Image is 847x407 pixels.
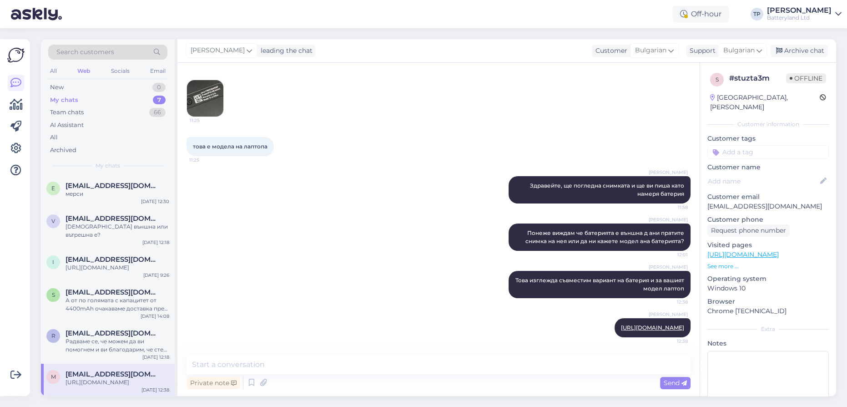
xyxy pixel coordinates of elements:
[767,14,832,21] div: Batteryland Ltd
[51,218,55,224] span: v
[50,108,84,117] div: Team chats
[66,264,169,272] div: [URL][DOMAIN_NAME]
[707,274,829,284] p: Operating system
[621,324,684,331] a: [URL][DOMAIN_NAME]
[51,185,55,192] span: e
[707,297,829,306] p: Browser
[530,182,686,197] span: Здравейте, ще погледна снимката и ще ви пиша като намеря батерия
[649,311,688,318] span: [PERSON_NAME]
[50,96,78,105] div: My chats
[52,291,55,298] span: s
[716,76,719,83] span: s
[707,192,829,202] p: Customer email
[515,277,686,292] span: Това изглежда съвместим вариант на батерия и за вашият модел лаптоп
[707,325,829,333] div: Extra
[66,190,169,198] div: мерси
[707,262,829,270] p: See more ...
[66,214,160,223] span: vwvalko@abv.bg
[525,229,686,244] span: Понеже виждам че батерията е външна д ани пратите снимка на нея или да ни кажете модел ана батери...
[191,46,245,56] span: [PERSON_NAME]
[66,182,160,190] span: elektra_co@abv.bg
[148,65,167,77] div: Email
[189,157,223,163] span: 11:25
[141,387,169,393] div: [DATE] 12:38
[66,378,169,387] div: [URL][DOMAIN_NAME]
[686,46,716,56] div: Support
[109,65,131,77] div: Socials
[707,134,829,143] p: Customer tags
[187,377,240,389] div: Private note
[767,7,842,21] a: [PERSON_NAME]Batteryland Ltd
[649,264,688,270] span: [PERSON_NAME]
[707,240,829,250] p: Visited pages
[51,373,56,380] span: m
[707,163,829,172] p: Customer name
[96,162,120,170] span: My chats
[707,202,829,211] p: [EMAIL_ADDRESS][DOMAIN_NAME]
[751,8,763,20] div: TP
[707,215,829,224] p: Customer phone
[592,46,627,56] div: Customer
[723,46,755,56] span: Bulgarian
[7,46,25,64] img: Askly Logo
[66,370,160,378] span: m_a_g_i_c@abv.bg
[654,338,688,345] span: 12:38
[193,143,267,150] span: това е модела на лаптопа
[707,339,829,348] p: Notes
[152,83,166,92] div: 0
[56,47,114,57] span: Search customers
[767,7,832,14] div: [PERSON_NAME]
[66,296,169,313] div: А от по голямата с капацитет от 4400mAh очакаваме доставка през Декември месец
[76,65,92,77] div: Web
[707,306,829,316] p: Chrome [TECHNICAL_ID]
[50,121,84,130] div: AI Assistant
[707,250,779,259] a: [URL][DOMAIN_NAME]
[654,204,688,211] span: 11:58
[190,117,224,124] span: 11:25
[50,83,64,92] div: New
[50,146,76,155] div: Archived
[654,251,688,258] span: 12:01
[786,73,826,83] span: Offline
[673,6,729,22] div: Off-hour
[143,272,169,279] div: [DATE] 9:26
[52,259,54,265] span: i
[257,46,313,56] div: leading the chat
[635,46,666,56] span: Bulgarian
[707,284,829,293] p: Windows 10
[707,120,829,128] div: Customer information
[66,223,169,239] div: [DEMOGRAPHIC_DATA] външна или вътрешна е?
[66,329,160,337] span: radoslav_haitov@abv.bg
[141,313,169,320] div: [DATE] 14:08
[66,337,169,354] div: Радваме се, че можем да ви помогнем и ви благодарим, че сте наш клиент!
[654,299,688,305] span: 12:38
[187,80,223,117] img: Attachment
[50,133,58,142] div: All
[141,198,169,205] div: [DATE] 12:30
[707,145,829,159] input: Add a tag
[649,216,688,223] span: [PERSON_NAME]
[708,176,818,186] input: Add name
[771,45,828,57] div: Archive chat
[664,379,687,387] span: Send
[710,93,820,112] div: [GEOGRAPHIC_DATA], [PERSON_NAME]
[48,65,59,77] div: All
[66,288,160,296] span: sevan.mustafov@abv.bg
[142,354,169,361] div: [DATE] 12:18
[149,108,166,117] div: 66
[66,255,160,264] span: isaacmanda043@gmail.com
[51,332,55,339] span: r
[142,239,169,246] div: [DATE] 12:18
[707,224,790,237] div: Request phone number
[729,73,786,84] div: # stuzta3m
[153,96,166,105] div: 7
[649,169,688,176] span: [PERSON_NAME]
